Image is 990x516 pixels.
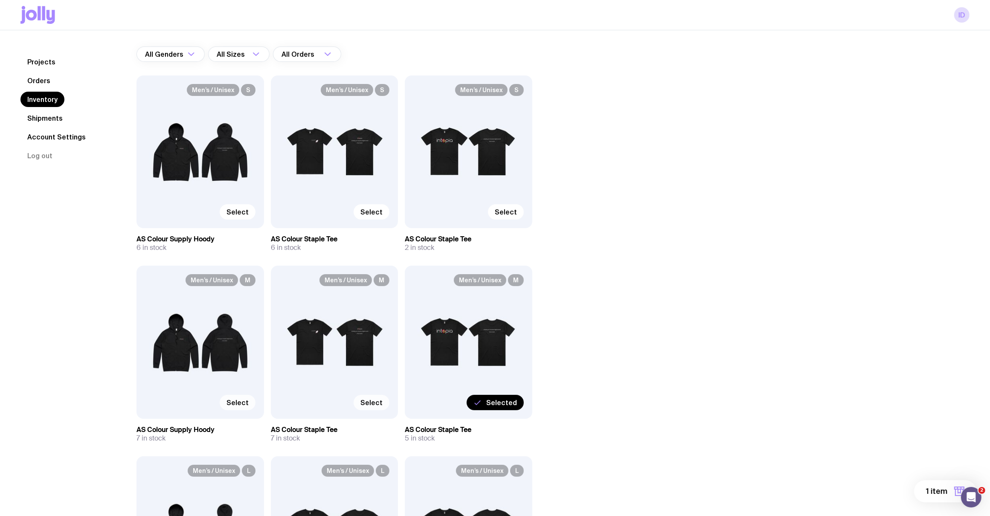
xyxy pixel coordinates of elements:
[509,84,524,96] span: S
[186,274,238,286] span: Men’s / Unisex
[271,235,398,244] h3: AS Colour Staple Tee
[405,235,532,244] h3: AS Colour Staple Tee
[20,73,57,88] a: Orders
[316,46,322,62] input: Search for option
[961,487,981,507] iframe: Intercom live chat
[136,244,166,252] span: 6 in stock
[495,208,517,216] span: Select
[321,84,373,96] span: Men’s / Unisex
[20,148,59,163] button: Log out
[271,426,398,434] h3: AS Colour Staple Tee
[914,480,976,502] button: 1 item
[405,434,435,443] span: 5 in stock
[486,398,517,407] span: Selected
[20,129,93,145] a: Account Settings
[136,46,205,62] div: Search for option
[374,274,389,286] span: M
[226,398,249,407] span: Select
[145,46,185,62] span: All Genders
[375,84,389,96] span: S
[455,84,508,96] span: Men’s / Unisex
[208,46,270,62] div: Search for option
[282,46,316,62] span: All Orders
[508,274,524,286] span: M
[405,244,434,252] span: 2 in stock
[322,465,374,477] span: Men’s / Unisex
[376,465,389,477] span: L
[241,84,255,96] span: S
[271,434,300,443] span: 7 in stock
[187,84,239,96] span: Men’s / Unisex
[136,434,165,443] span: 7 in stock
[240,274,255,286] span: M
[242,465,255,477] span: L
[926,486,947,496] span: 1 item
[319,274,372,286] span: Men’s / Unisex
[20,54,62,70] a: Projects
[136,426,264,434] h3: AS Colour Supply Hoody
[456,465,508,477] span: Men’s / Unisex
[454,274,506,286] span: Men’s / Unisex
[217,46,247,62] span: All Sizes
[271,244,301,252] span: 6 in stock
[226,208,249,216] span: Select
[405,426,532,434] h3: AS Colour Staple Tee
[954,7,970,23] a: ID
[978,487,985,494] span: 2
[360,398,383,407] span: Select
[360,208,383,216] span: Select
[20,110,70,126] a: Shipments
[20,92,64,107] a: Inventory
[247,46,250,62] input: Search for option
[136,235,264,244] h3: AS Colour Supply Hoody
[188,465,240,477] span: Men’s / Unisex
[510,465,524,477] span: L
[273,46,341,62] div: Search for option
